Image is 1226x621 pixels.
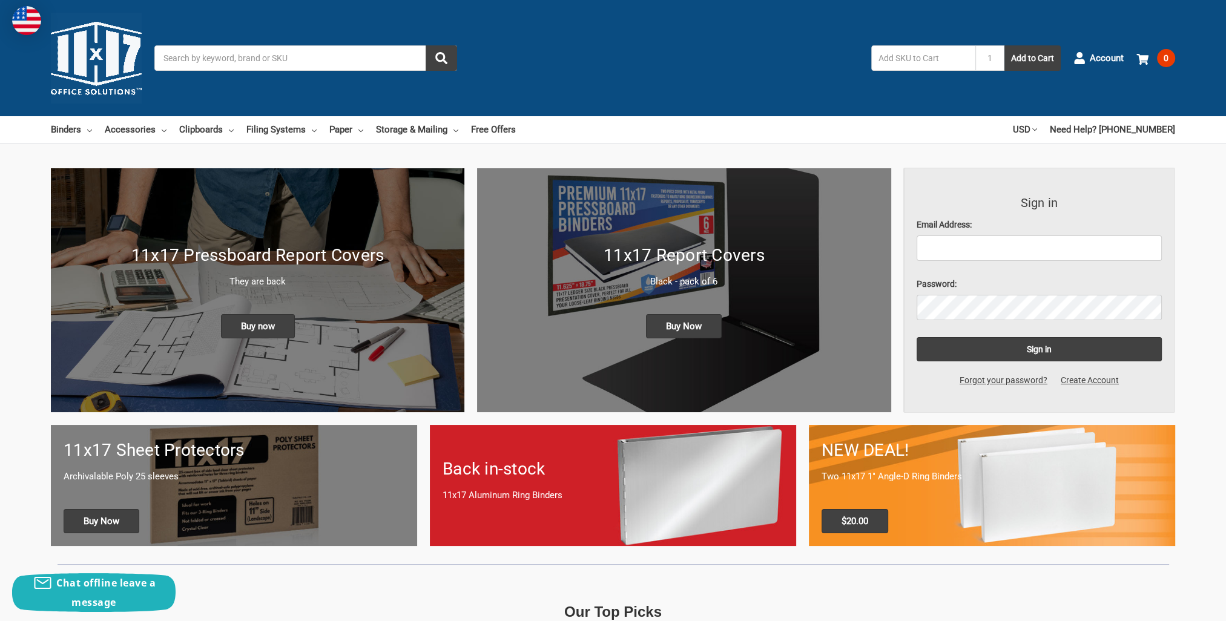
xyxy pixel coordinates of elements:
[917,218,1162,231] label: Email Address:
[1136,42,1175,74] a: 0
[64,509,139,533] span: Buy Now
[221,314,295,338] span: Buy now
[1013,116,1037,143] a: USD
[1054,374,1125,387] a: Create Account
[12,6,41,35] img: duty and tax information for United States
[430,425,796,545] a: Back in-stock 11x17 Aluminum Ring Binders
[1157,49,1175,67] span: 0
[443,488,783,502] p: 11x17 Aluminum Ring Binders
[51,168,464,412] a: New 11x17 Pressboard Binders 11x17 Pressboard Report Covers They are back Buy now
[471,116,516,143] a: Free Offers
[51,116,92,143] a: Binders
[477,168,891,412] img: 11x17 Report Covers
[64,275,452,289] p: They are back
[490,243,878,268] h1: 11x17 Report Covers
[953,374,1054,387] a: Forgot your password?
[1073,42,1124,74] a: Account
[822,509,888,533] span: $20.00
[1090,51,1124,65] span: Account
[1004,45,1061,71] button: Add to Cart
[64,438,404,463] h1: 11x17 Sheet Protectors
[1050,116,1175,143] a: Need Help? [PHONE_NUMBER]
[917,278,1162,291] label: Password:
[329,116,363,143] a: Paper
[179,116,234,143] a: Clipboards
[822,438,1162,463] h1: NEW DEAL!
[376,116,458,143] a: Storage & Mailing
[871,45,975,71] input: Add SKU to Cart
[51,13,142,103] img: 11x17.com
[246,116,317,143] a: Filing Systems
[646,314,722,338] span: Buy Now
[64,470,404,484] p: Archivalable Poly 25 sleeves
[809,425,1175,545] a: 11x17 Binder 2-pack only $20.00 NEW DEAL! Two 11x17 1" Angle-D Ring Binders $20.00
[917,337,1162,361] input: Sign in
[56,576,156,609] span: Chat offline leave a message
[822,470,1162,484] p: Two 11x17 1" Angle-D Ring Binders
[64,243,452,268] h1: 11x17 Pressboard Report Covers
[105,116,166,143] a: Accessories
[443,456,783,482] h1: Back in-stock
[477,168,891,412] a: 11x17 Report Covers 11x17 Report Covers Black - pack of 6 Buy Now
[154,45,457,71] input: Search by keyword, brand or SKU
[12,573,176,612] button: Chat offline leave a message
[51,168,464,412] img: New 11x17 Pressboard Binders
[917,194,1162,212] h3: Sign in
[490,275,878,289] p: Black - pack of 6
[51,425,417,545] a: 11x17 sheet protectors 11x17 Sheet Protectors Archivalable Poly 25 sleeves Buy Now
